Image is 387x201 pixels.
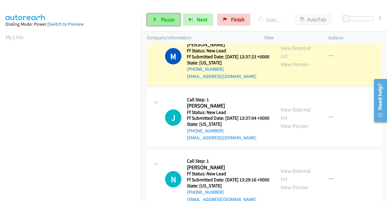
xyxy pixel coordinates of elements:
div: The call is yet to be attempted [165,171,181,187]
h1: N [165,171,181,187]
a: [PHONE_NUMBER] [187,128,224,134]
iframe: Resource Center [370,76,387,125]
h5: Ff Submitted Date: [DATE] 13:29:16 +0000 [187,177,269,183]
h2: [PERSON_NAME] [187,164,269,171]
p: Dialing [PERSON_NAME] [259,16,284,24]
a: View External Url [281,44,311,60]
a: View External Url [281,167,311,183]
a: [EMAIL_ADDRESS][DOMAIN_NAME] [187,135,256,141]
span: Finish [231,16,245,23]
h2: [PERSON_NAME] [187,102,269,109]
h5: Ff Status: New Lead [187,48,269,54]
h5: Ff Status: New Lead [187,171,269,177]
a: View Person [281,184,308,191]
div: The call is yet to be attempted [165,109,181,126]
a: View External Url [281,106,311,121]
p: Actions [328,34,382,41]
h5: State: [US_STATE] [187,183,269,189]
h5: State: [US_STATE] [187,121,269,127]
span: Next [197,16,207,23]
h1: M [165,48,181,64]
h1: J [165,109,181,126]
h5: Ff Submitted Date: [DATE] 13:37:04 +0000 [187,115,269,121]
h5: Call Step: 1 [187,97,269,103]
p: Company Information [147,34,253,41]
h2: [PERSON_NAME] [187,41,269,48]
button: Next [183,14,213,26]
h5: Ff Status: New Lead [187,109,269,115]
a: Switch to Preview [49,21,84,27]
a: Pause [147,14,180,26]
h5: Call Step: 1 [187,158,269,164]
a: [EMAIL_ADDRESS][DOMAIN_NAME] [187,73,256,79]
div: Dialing Mode: Power | [5,21,136,28]
p: View [264,34,317,41]
div: Delay between calls (in seconds) [346,16,373,21]
h5: Ff Submitted Date: [DATE] 13:37:23 +0000 [187,54,269,60]
a: [PHONE_NUMBER] [187,189,224,195]
a: View Person [281,61,308,68]
h5: State: [US_STATE] [187,60,269,66]
a: [PHONE_NUMBER] [187,66,224,72]
span: Pause [161,16,174,23]
a: My Lists [5,34,24,41]
a: View Person [281,122,308,129]
a: Finish [217,14,250,26]
button: AutoTab [294,14,332,26]
div: 0 [379,14,382,22]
